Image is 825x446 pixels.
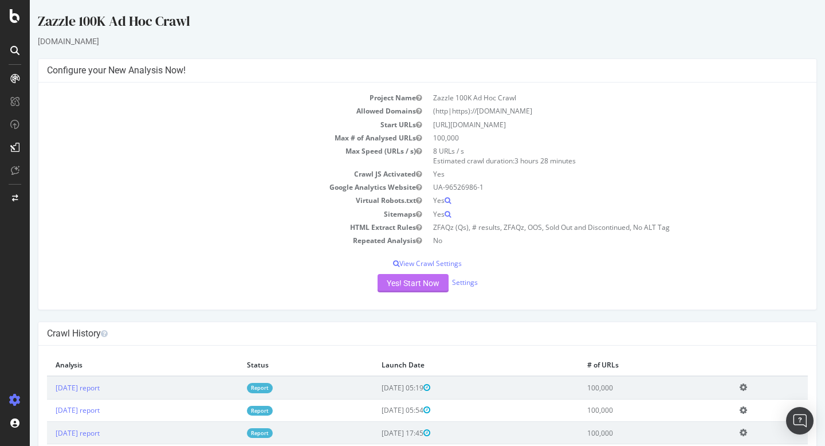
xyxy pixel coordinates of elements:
span: 3 hours 28 minutes [485,156,546,166]
span: [DATE] 05:19 [352,383,400,393]
a: Report [217,428,243,438]
td: Crawl JS Activated [17,167,398,181]
a: Report [217,406,243,416]
td: Yes [398,208,778,221]
h4: Crawl History [17,328,778,339]
a: Settings [422,277,448,287]
th: # of URLs [549,354,701,376]
button: Yes! Start Now [348,274,419,292]
div: [DOMAIN_NAME] [8,36,787,47]
td: UA-96526986-1 [398,181,778,194]
h4: Configure your New Analysis Now! [17,65,778,76]
td: Yes [398,194,778,207]
td: Virtual Robots.txt [17,194,398,207]
td: Start URLs [17,118,398,131]
td: Yes [398,167,778,181]
td: 100,000 [549,376,701,399]
th: Status [209,354,343,376]
td: No [398,234,778,247]
a: Report [217,383,243,393]
td: 100,000 [549,399,701,421]
a: [DATE] report [26,428,70,438]
p: View Crawl Settings [17,259,778,268]
span: [DATE] 17:45 [352,428,400,438]
div: Zazzle 100K Ad Hoc Crawl [8,11,787,36]
td: Repeated Analysis [17,234,398,247]
span: [DATE] 05:54 [352,405,400,415]
td: Project Name [17,91,398,104]
td: Sitemaps [17,208,398,221]
td: [URL][DOMAIN_NAME] [398,118,778,131]
a: [DATE] report [26,383,70,393]
td: Max Speed (URLs / s) [17,144,398,167]
th: Analysis [17,354,209,376]
td: Max # of Analysed URLs [17,131,398,144]
a: [DATE] report [26,405,70,415]
td: (http|https)://[DOMAIN_NAME] [398,104,778,118]
th: Launch Date [343,354,549,376]
td: Allowed Domains [17,104,398,118]
td: Zazzle 100K Ad Hoc Crawl [398,91,778,104]
td: 100,000 [549,421,701,444]
td: Google Analytics Website [17,181,398,194]
td: HTML Extract Rules [17,221,398,234]
td: ZFAQz (Qs), # results, ZFAQz, OOS, Sold Out and Discontinued, No ALT Tag [398,221,778,234]
td: 100,000 [398,131,778,144]
td: 8 URLs / s Estimated crawl duration: [398,144,778,167]
div: Open Intercom Messenger [786,407,814,435]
